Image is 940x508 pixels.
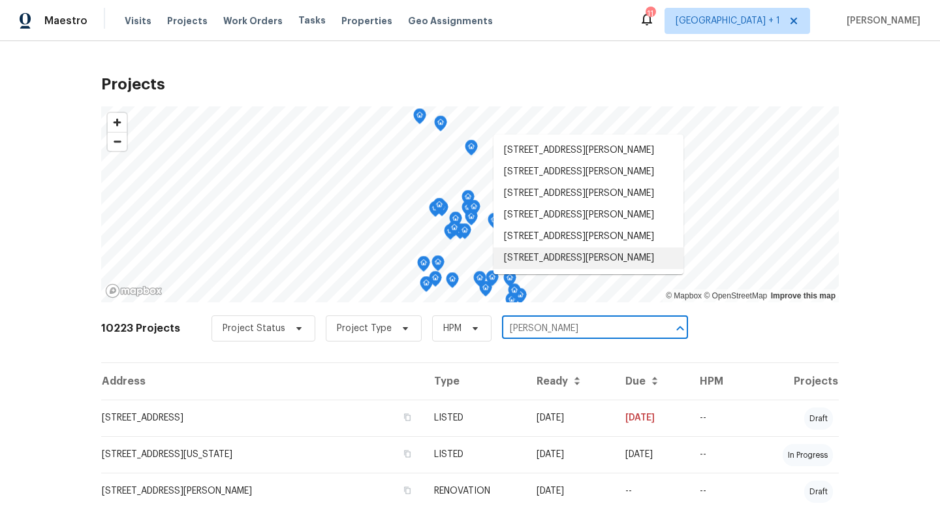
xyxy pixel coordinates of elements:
th: Ready [526,363,615,400]
div: Map marker [420,276,433,296]
div: 11 [646,8,655,20]
a: Mapbox homepage [105,283,163,298]
span: Work Orders [223,14,283,28]
div: Map marker [462,200,475,221]
a: OpenStreetMap [704,291,767,300]
div: Map marker [448,221,461,241]
th: Address [101,363,424,400]
button: Close [671,319,689,338]
div: draft [804,481,833,503]
button: Zoom in [108,113,127,132]
span: Projects [167,14,208,28]
div: Map marker [429,201,442,221]
span: Tasks [298,16,326,25]
li: [STREET_ADDRESS][PERSON_NAME] [493,226,683,247]
div: Map marker [465,210,478,230]
td: [STREET_ADDRESS] [101,400,424,437]
div: Map marker [433,198,446,218]
div: Map marker [488,213,501,233]
a: Mapbox [666,291,702,300]
div: Map marker [413,108,426,129]
div: Map marker [462,190,475,210]
span: Visits [125,14,151,28]
li: [STREET_ADDRESS][PERSON_NAME] [493,183,683,204]
div: Map marker [458,223,471,244]
td: LISTED [424,437,526,473]
span: HPM [443,322,462,335]
div: Map marker [508,283,521,304]
div: Map marker [431,255,445,276]
span: Properties [341,14,392,28]
td: [DATE] [615,437,689,473]
div: Map marker [486,270,499,291]
li: [STREET_ADDRESS][PERSON_NAME] [493,247,683,269]
h2: Projects [101,72,839,96]
div: Map marker [434,116,447,136]
button: Copy Address [401,448,413,460]
td: [DATE] [526,437,615,473]
th: Due [615,363,689,400]
div: Map marker [479,281,492,301]
th: Type [424,363,526,400]
li: [STREET_ADDRESS][PERSON_NAME] [493,161,683,183]
li: [STREET_ADDRESS][PERSON_NAME] [493,140,683,161]
canvas: Map [101,106,839,302]
div: Map marker [465,140,478,160]
div: in progress [783,444,833,466]
input: Search projects [502,319,651,339]
a: Improve this map [771,291,836,300]
th: Projects [748,363,839,400]
td: [DATE] [526,400,615,437]
span: Project Status [223,322,285,335]
button: Copy Address [401,484,413,496]
td: LISTED [424,400,526,437]
span: [PERSON_NAME] [841,14,920,28]
div: Map marker [444,224,457,244]
div: Map marker [446,272,459,293]
td: [DATE] [615,400,689,437]
span: Maestro [44,13,87,29]
div: Map marker [503,271,516,291]
span: Geo Assignments [408,14,493,28]
div: Map marker [473,271,486,291]
td: -- [689,437,749,473]
div: Map marker [449,212,462,232]
div: Map marker [429,271,442,291]
span: [GEOGRAPHIC_DATA] + 1 [676,14,780,27]
div: draft [804,407,833,430]
th: HPM [689,363,749,400]
h2: 10223 Projects [101,321,180,336]
li: [STREET_ADDRESS][PERSON_NAME] [493,204,683,226]
span: Project Type [337,322,392,335]
div: Map marker [505,293,518,313]
td: [STREET_ADDRESS][US_STATE] [101,437,424,473]
td: -- [689,400,749,437]
button: Copy Address [401,411,413,423]
div: Map marker [417,256,430,276]
button: Zoom out [108,132,127,151]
